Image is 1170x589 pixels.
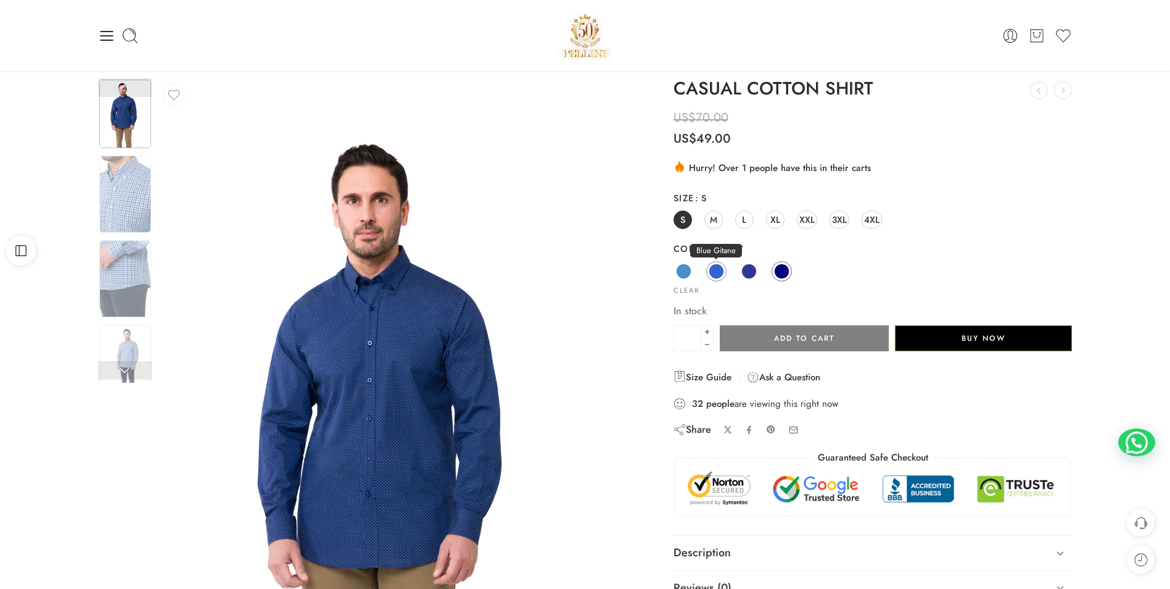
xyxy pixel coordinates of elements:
a: Share on X [723,425,733,435]
label: Size [674,192,1073,204]
span: S [694,191,707,204]
img: Artboard 2 [99,156,151,233]
a: 4XL [862,211,882,229]
a: Wishlist [1055,27,1072,44]
a: Size Guide [674,370,731,385]
a: Pin on Pinterest [766,425,776,435]
button: Add to cart [720,325,889,351]
div: Hurry! Over 1 people have this in their carts [674,160,1073,175]
button: Buy Now [895,325,1072,351]
a: L [735,211,754,229]
legend: Guaranteed Safe Checkout [812,451,934,464]
input: Product quantity [674,325,701,351]
a: 3XL [830,211,849,229]
a: S [674,211,692,229]
span: M [710,211,717,228]
a: Ask a Question [747,370,820,385]
a: XL [766,211,785,229]
span: 4XL [864,211,880,228]
p: In stock [674,303,1073,319]
strong: people [706,398,735,410]
a: M [704,211,723,229]
span: S [680,211,685,228]
img: Artboard 2 [99,240,151,317]
a: Clear options [674,287,699,294]
a: Share on Facebook [744,425,754,435]
a: XXL [797,211,817,229]
img: Artboard 2 [99,80,151,148]
img: Pellini [559,9,612,62]
span: Blue Gitane [690,244,742,257]
strong: 32 [692,398,703,410]
span: XXL [799,211,815,228]
div: Share [674,423,711,437]
img: Trust [685,470,1061,507]
a: Blue Gitane [706,261,727,282]
span: XL [770,211,780,228]
a: Pellini - [559,9,612,62]
img: Artboard 2 [99,325,151,402]
span: 3XL [832,211,847,228]
a: Cart [1028,27,1045,44]
bdi: 70.00 [674,109,728,127]
h1: CASUAL COTTON SHIRT [674,79,1073,99]
span: US$ [674,130,696,148]
a: Description [674,536,1073,570]
bdi: 49.00 [674,130,731,148]
div: are viewing this right now [674,397,1073,411]
span: L [742,211,746,228]
a: Login / Register [1002,27,1019,44]
span: Navy [709,242,744,255]
label: Color [674,243,1073,255]
span: US$ [674,109,696,127]
a: Email to your friends [788,425,799,435]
